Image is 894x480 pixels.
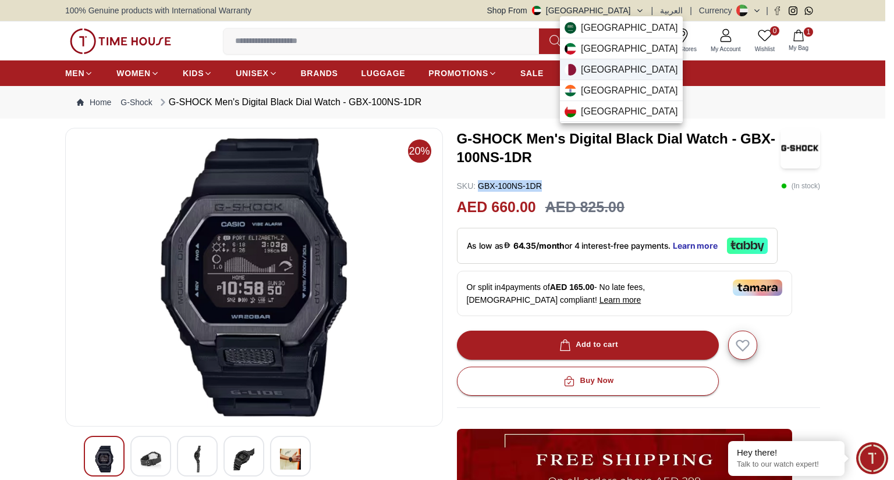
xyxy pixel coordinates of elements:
[565,43,576,55] img: Kuwait
[581,63,678,77] span: [GEOGRAPHIC_DATA]
[581,42,678,56] span: [GEOGRAPHIC_DATA]
[565,85,576,96] img: India
[565,106,576,117] img: Oman
[581,84,678,98] span: [GEOGRAPHIC_DATA]
[581,21,678,35] span: [GEOGRAPHIC_DATA]
[565,22,576,34] img: Saudi Arabia
[581,105,678,119] span: [GEOGRAPHIC_DATA]
[856,442,888,474] div: Chat Widget
[565,64,576,76] img: Qatar
[737,460,836,470] p: Talk to our watch expert!
[737,447,836,458] div: Hey there!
